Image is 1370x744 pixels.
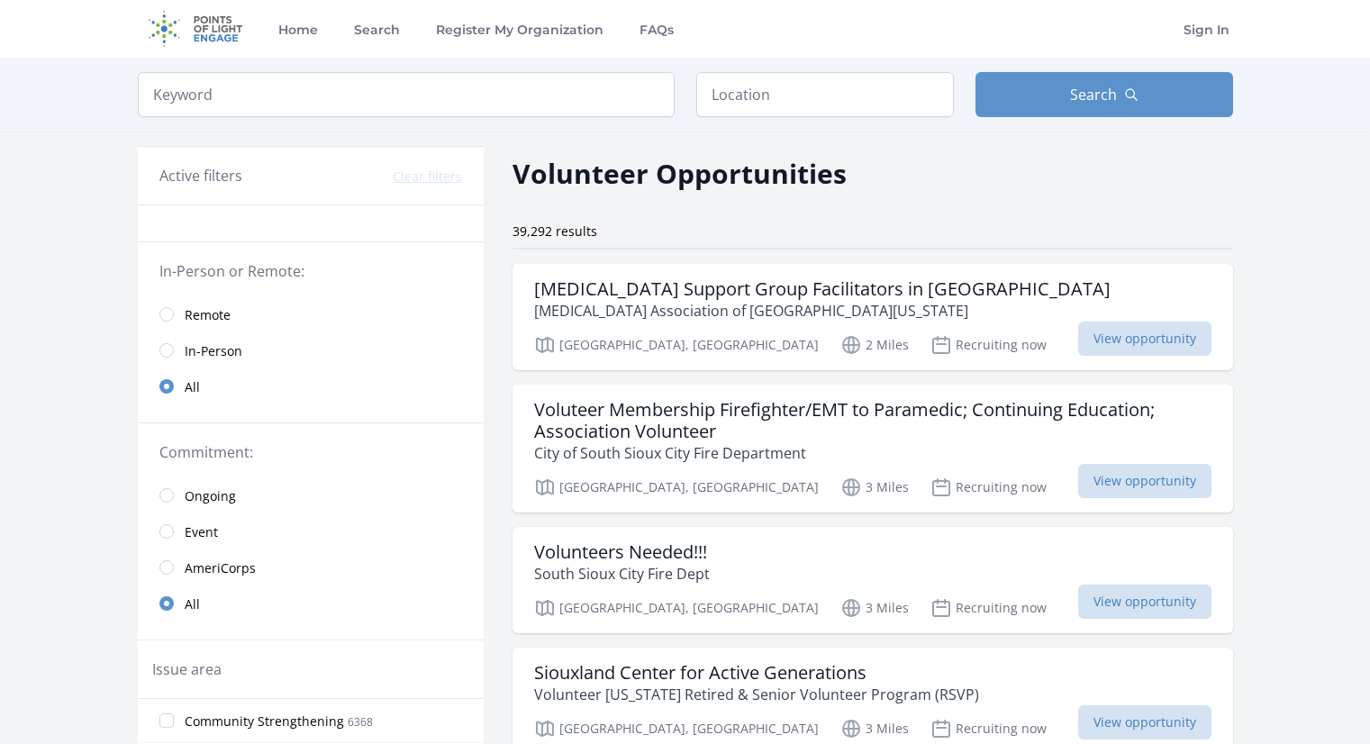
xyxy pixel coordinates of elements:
p: [GEOGRAPHIC_DATA], [GEOGRAPHIC_DATA] [534,476,819,498]
p: [GEOGRAPHIC_DATA], [GEOGRAPHIC_DATA] [534,334,819,356]
span: All [185,595,200,613]
p: [GEOGRAPHIC_DATA], [GEOGRAPHIC_DATA] [534,597,819,619]
a: Voluteer Membership Firefighter/EMT to Paramedic; Continuing Education; Association Volunteer Cit... [513,385,1233,513]
span: Ongoing [185,487,236,505]
span: All [185,378,200,396]
h3: Active filters [159,165,242,186]
legend: Commitment: [159,441,462,463]
span: In-Person [185,342,242,360]
a: Event [138,513,484,549]
p: 3 Miles [840,476,909,498]
a: In-Person [138,332,484,368]
input: Keyword [138,72,675,117]
h2: Volunteer Opportunities [513,153,847,194]
input: Location [696,72,954,117]
span: View opportunity [1078,464,1211,498]
p: 2 Miles [840,334,909,356]
a: All [138,585,484,622]
p: 3 Miles [840,718,909,739]
a: All [138,368,484,404]
span: AmeriCorps [185,559,256,577]
p: [MEDICAL_DATA] Association of [GEOGRAPHIC_DATA][US_STATE] [534,300,1111,322]
p: Recruiting now [930,597,1047,619]
span: Search [1070,84,1117,105]
h3: Volunteers Needed!!! [534,541,710,563]
span: Event [185,523,218,541]
p: City of South Sioux City Fire Department [534,442,1211,464]
p: 3 Miles [840,597,909,619]
a: AmeriCorps [138,549,484,585]
span: 39,292 results [513,222,597,240]
a: [MEDICAL_DATA] Support Group Facilitators in [GEOGRAPHIC_DATA] [MEDICAL_DATA] Association of [GEO... [513,264,1233,370]
p: Volunteer [US_STATE] Retired & Senior Volunteer Program (RSVP) [534,684,979,705]
p: Recruiting now [930,334,1047,356]
span: Community Strengthening [185,712,344,730]
button: Clear filters [393,168,462,186]
p: [GEOGRAPHIC_DATA], [GEOGRAPHIC_DATA] [534,718,819,739]
a: Ongoing [138,477,484,513]
p: South Sioux City Fire Dept [534,563,710,585]
legend: Issue area [152,658,222,680]
span: 6368 [348,714,373,730]
span: View opportunity [1078,705,1211,739]
span: View opportunity [1078,322,1211,356]
h3: Siouxland Center for Active Generations [534,662,979,684]
span: Remote [185,306,231,324]
h3: Voluteer Membership Firefighter/EMT to Paramedic; Continuing Education; Association Volunteer [534,399,1211,442]
legend: In-Person or Remote: [159,260,462,282]
h3: [MEDICAL_DATA] Support Group Facilitators in [GEOGRAPHIC_DATA] [534,278,1111,300]
a: Volunteers Needed!!! South Sioux City Fire Dept [GEOGRAPHIC_DATA], [GEOGRAPHIC_DATA] 3 Miles Recr... [513,527,1233,633]
p: Recruiting now [930,476,1047,498]
input: Community Strengthening 6368 [159,713,174,728]
p: Recruiting now [930,718,1047,739]
button: Search [975,72,1233,117]
span: View opportunity [1078,585,1211,619]
a: Remote [138,296,484,332]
